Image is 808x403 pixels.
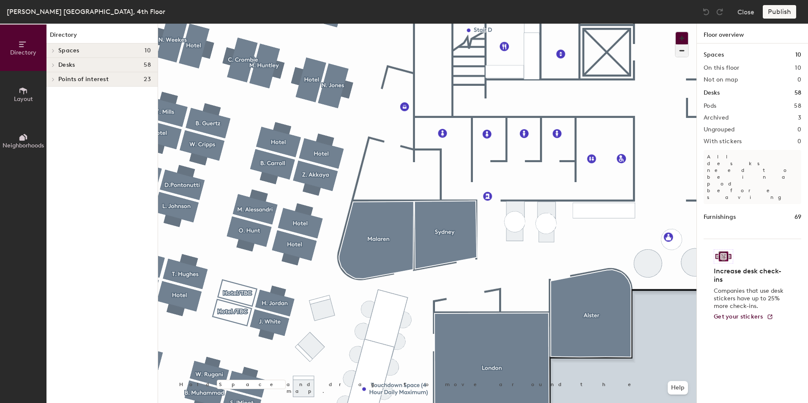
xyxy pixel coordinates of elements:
p: All desks need to be in a pod before saving [704,150,801,204]
span: 10 [145,47,151,54]
a: Get your stickers [714,313,773,321]
h2: Pods [704,103,716,109]
button: Help [668,381,688,395]
img: Undo [702,8,710,16]
h1: Directory [46,30,158,44]
span: 58 [144,62,151,68]
h1: Furnishings [704,212,736,222]
span: Desks [58,62,75,68]
p: Companies that use desk stickers have up to 25% more check-ins. [714,287,786,310]
button: Close [737,5,754,19]
h2: With stickers [704,138,742,145]
h2: 58 [794,103,801,109]
h1: 69 [794,212,801,222]
h1: Floor overview [697,24,808,44]
h1: Spaces [704,50,724,60]
span: Spaces [58,47,79,54]
h2: 0 [797,138,801,145]
span: Directory [10,49,36,56]
span: Neighborhoods [3,142,44,149]
span: Points of interest [58,76,109,83]
h2: 3 [798,114,801,121]
img: Sticker logo [714,249,733,264]
span: 23 [144,76,151,83]
h2: 0 [797,126,801,133]
span: Get your stickers [714,313,763,320]
span: Layout [14,95,33,103]
h4: Increase desk check-ins [714,267,786,284]
h2: On this floor [704,65,740,71]
h2: Ungrouped [704,126,735,133]
h2: Not on map [704,76,738,83]
h1: 58 [794,88,801,98]
h2: 0 [797,76,801,83]
h2: 10 [795,65,801,71]
div: [PERSON_NAME] [GEOGRAPHIC_DATA], 4th Floor [7,6,165,17]
h1: 10 [795,50,801,60]
h1: Desks [704,88,720,98]
img: Redo [715,8,724,16]
h2: Archived [704,114,729,121]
